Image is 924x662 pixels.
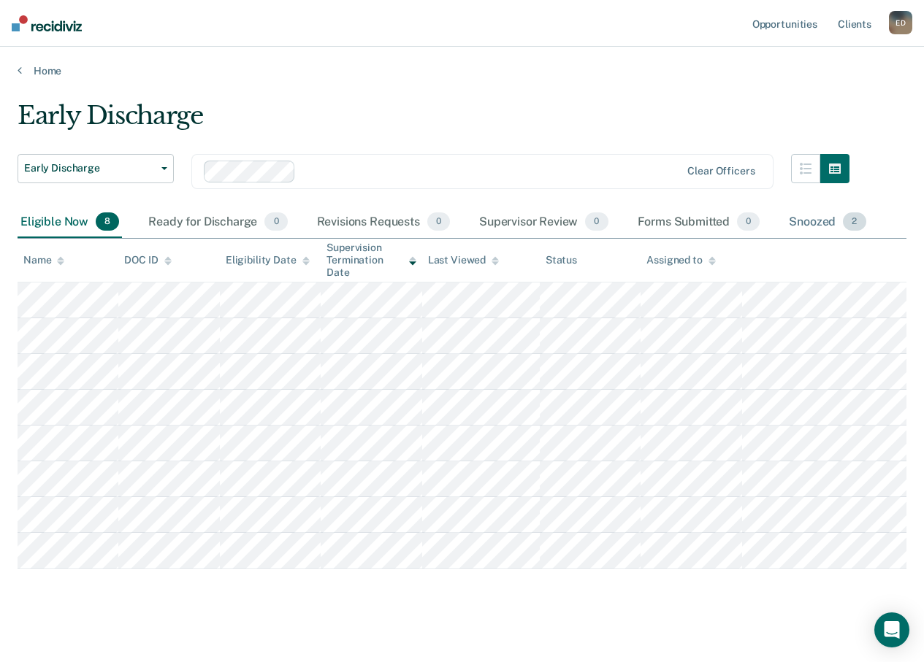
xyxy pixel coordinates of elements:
[18,64,906,77] a: Home
[96,212,119,231] span: 8
[889,11,912,34] div: E D
[889,11,912,34] button: ED
[18,207,122,239] div: Eligible Now8
[786,207,868,239] div: Snoozed2
[646,254,715,266] div: Assigned to
[687,165,755,177] div: Clear officers
[18,101,849,142] div: Early Discharge
[226,254,310,266] div: Eligibility Date
[12,15,82,31] img: Recidiviz
[314,207,453,239] div: Revisions Requests0
[145,207,290,239] div: Ready for Discharge0
[264,212,287,231] span: 0
[843,212,866,231] span: 2
[327,242,416,278] div: Supervision Termination Date
[427,212,450,231] span: 0
[546,254,577,266] div: Status
[23,254,64,266] div: Name
[476,207,611,239] div: Supervisor Review0
[124,254,171,266] div: DOC ID
[635,207,763,239] div: Forms Submitted0
[737,212,760,231] span: 0
[585,212,608,231] span: 0
[24,162,156,174] span: Early Discharge
[18,154,174,183] button: Early Discharge
[874,612,909,647] div: Open Intercom Messenger
[428,254,499,266] div: Last Viewed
